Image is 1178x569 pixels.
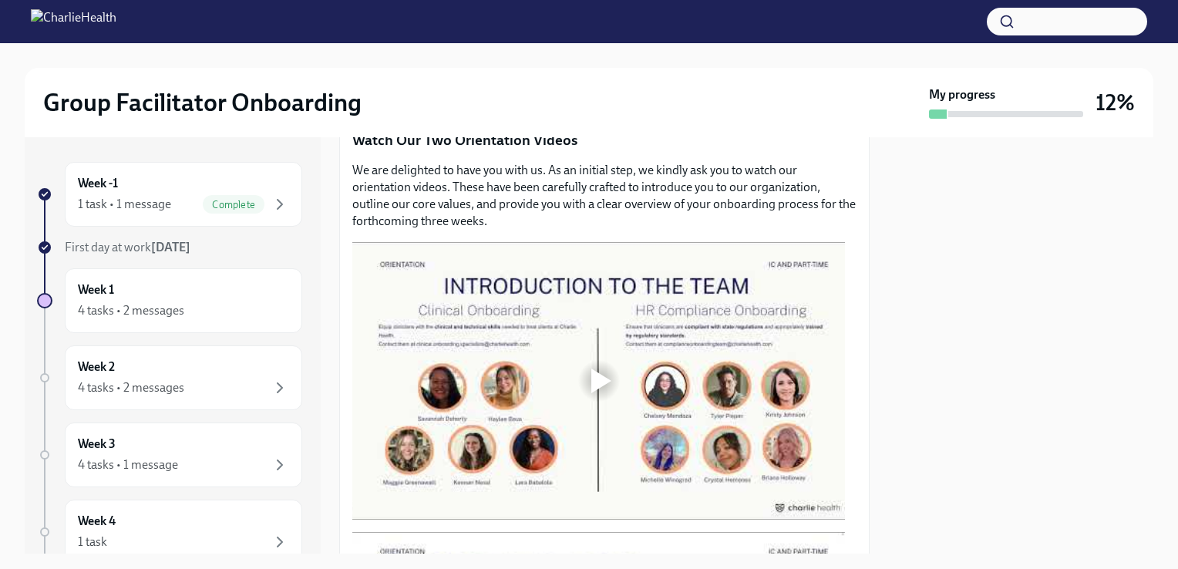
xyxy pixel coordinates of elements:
h6: Week 3 [78,436,116,453]
h6: Week 2 [78,359,115,375]
p: We are delighted to have you with us. As an initial step, we kindly ask you to watch our orientat... [352,162,857,230]
h3: 12% [1096,89,1135,116]
p: Watch Our Two Orientation Videos [352,130,857,150]
h6: Week 4 [78,513,116,530]
img: CharlieHealth [31,9,116,34]
span: First day at work [65,240,190,254]
strong: [DATE] [151,240,190,254]
div: 1 task • 1 message [78,196,171,213]
a: Week 34 tasks • 1 message [37,423,302,487]
div: 4 tasks • 1 message [78,456,178,473]
div: 4 tasks • 2 messages [78,302,184,319]
h6: Week -1 [78,175,118,192]
a: Week 24 tasks • 2 messages [37,345,302,410]
h2: Group Facilitator Onboarding [43,87,362,118]
a: Week 14 tasks • 2 messages [37,268,302,333]
a: Week 41 task [37,500,302,564]
div: 4 tasks • 2 messages [78,379,184,396]
div: 1 task [78,534,107,550]
strong: My progress [929,86,995,103]
span: Complete [203,199,264,210]
a: First day at work[DATE] [37,239,302,256]
a: Week -11 task • 1 messageComplete [37,162,302,227]
h6: Week 1 [78,281,114,298]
